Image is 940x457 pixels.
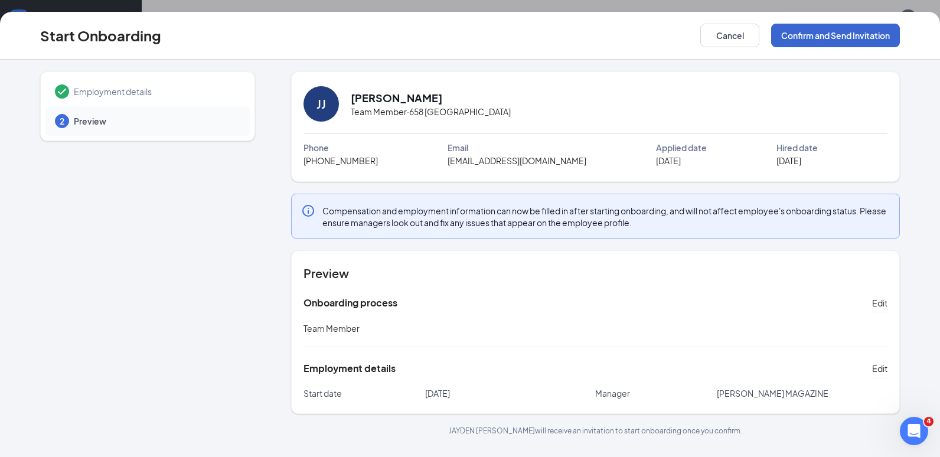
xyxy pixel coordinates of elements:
[717,387,887,399] p: [PERSON_NAME] MAGAZINE
[776,141,818,154] span: Hired date
[924,417,934,426] span: 4
[291,426,900,436] p: JAYDEN [PERSON_NAME] will receive an invitation to start onboarding once you confirm.
[60,115,64,127] span: 2
[303,265,887,282] h4: Preview
[303,387,425,399] p: Start date
[303,323,360,334] span: Team Member
[303,141,329,154] span: Phone
[448,154,586,167] span: [EMAIL_ADDRESS][DOMAIN_NAME]
[700,24,759,47] button: Cancel
[351,105,511,118] span: Team Member · 658 [GEOGRAPHIC_DATA]
[74,86,238,97] span: Employment details
[40,25,161,45] h3: Start Onboarding
[55,84,69,99] svg: Checkmark
[74,115,238,127] span: Preview
[595,387,717,399] p: Manager
[425,387,596,399] p: [DATE]
[301,204,315,218] svg: Info
[303,296,397,309] h5: Onboarding process
[303,362,396,375] h5: Employment details
[900,417,928,445] iframe: Intercom live chat
[656,141,707,154] span: Applied date
[872,293,887,312] button: Edit
[316,96,326,112] div: JJ
[872,297,887,309] span: Edit
[448,141,468,154] span: Email
[303,154,378,167] span: [PHONE_NUMBER]
[322,205,890,228] span: Compensation and employment information can now be filled in after starting onboarding, and will ...
[771,24,900,47] button: Confirm and Send Invitation
[656,154,681,167] span: [DATE]
[872,359,887,378] button: Edit
[776,154,801,167] span: [DATE]
[351,90,442,105] h2: [PERSON_NAME]
[872,363,887,374] span: Edit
